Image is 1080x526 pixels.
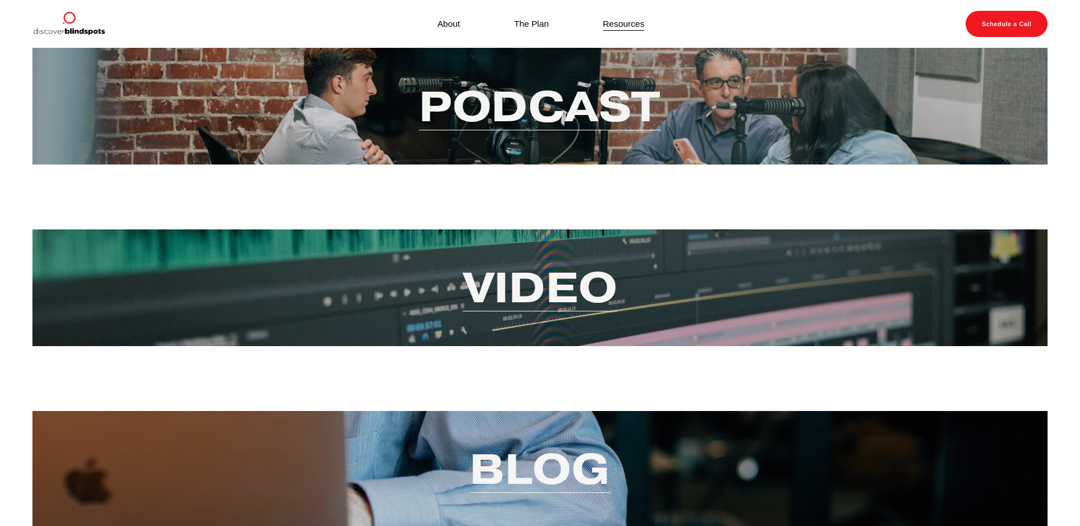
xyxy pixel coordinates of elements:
a: Resources [603,16,644,31]
img: Discover Blind Spots [32,11,105,37]
a: Blog [470,441,610,496]
a: The Plan [514,16,549,31]
a: About [437,16,460,31]
a: Schedule a Call [966,11,1048,37]
a: Video [463,260,618,315]
a: Podcast [419,79,661,134]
